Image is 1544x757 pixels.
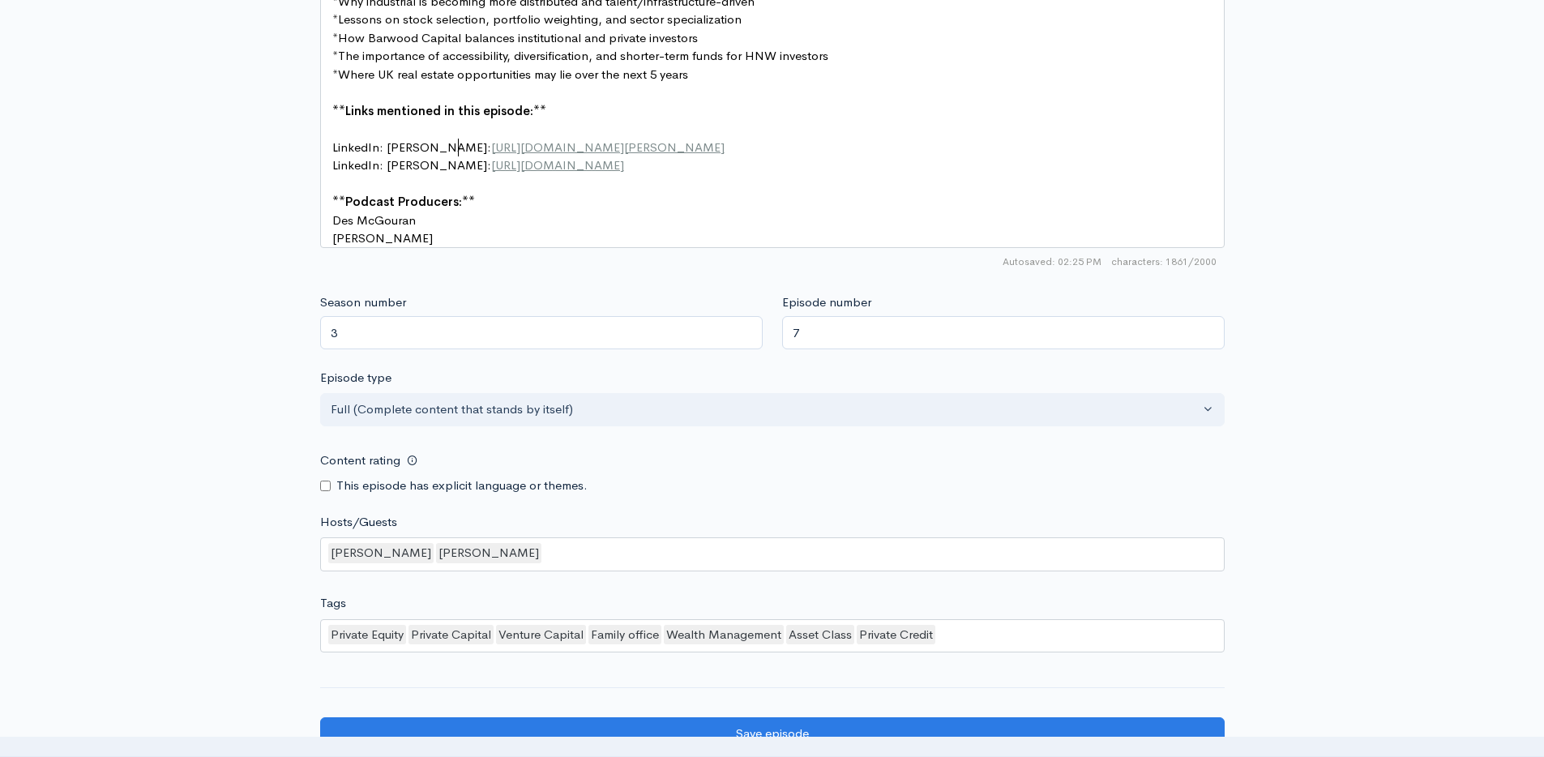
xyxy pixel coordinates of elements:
[332,212,416,228] span: Des McGouran
[782,316,1225,349] input: Enter episode number
[491,139,725,155] span: [URL][DOMAIN_NAME][PERSON_NAME]
[1003,254,1101,269] span: Autosaved: 02:25 PM
[782,293,871,312] label: Episode number
[345,103,533,118] span: Links mentioned in this episode:
[345,194,462,209] span: Podcast Producers:
[320,369,391,387] label: Episode type
[338,48,828,63] span: The importance of accessibility, diversification, and shorter-term funds for HNW investors
[320,316,763,349] input: Enter season number for this episode
[320,393,1225,426] button: Full (Complete content that stands by itself)
[664,625,784,645] div: Wealth Management
[338,66,688,82] span: Where UK real estate opportunities may lie over the next 5 years
[320,594,346,613] label: Tags
[320,513,397,532] label: Hosts/Guests
[320,717,1225,751] input: Save episode
[338,30,698,45] span: How Barwood Capital balances institutional and private investors
[491,157,624,173] span: [URL][DOMAIN_NAME]
[328,625,406,645] div: Private Equity
[588,625,661,645] div: Family office
[786,625,854,645] div: Asset Class
[320,444,400,477] label: Content rating
[320,293,406,312] label: Season number
[857,625,935,645] div: Private Credit
[336,477,588,495] label: This episode has explicit language or themes.
[331,400,1200,419] div: Full (Complete content that stands by itself)
[328,543,434,563] div: [PERSON_NAME]
[332,157,624,173] span: LinkedIn: [PERSON_NAME]:
[496,625,586,645] div: Venture Capital
[332,139,725,155] span: LinkedIn: [PERSON_NAME]:
[338,11,742,27] span: Lessons on stock selection, portfolio weighting, and sector specialization
[408,625,494,645] div: Private Capital
[1111,254,1217,269] span: 1861/2000
[436,543,541,563] div: [PERSON_NAME]
[332,230,433,246] span: [PERSON_NAME]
